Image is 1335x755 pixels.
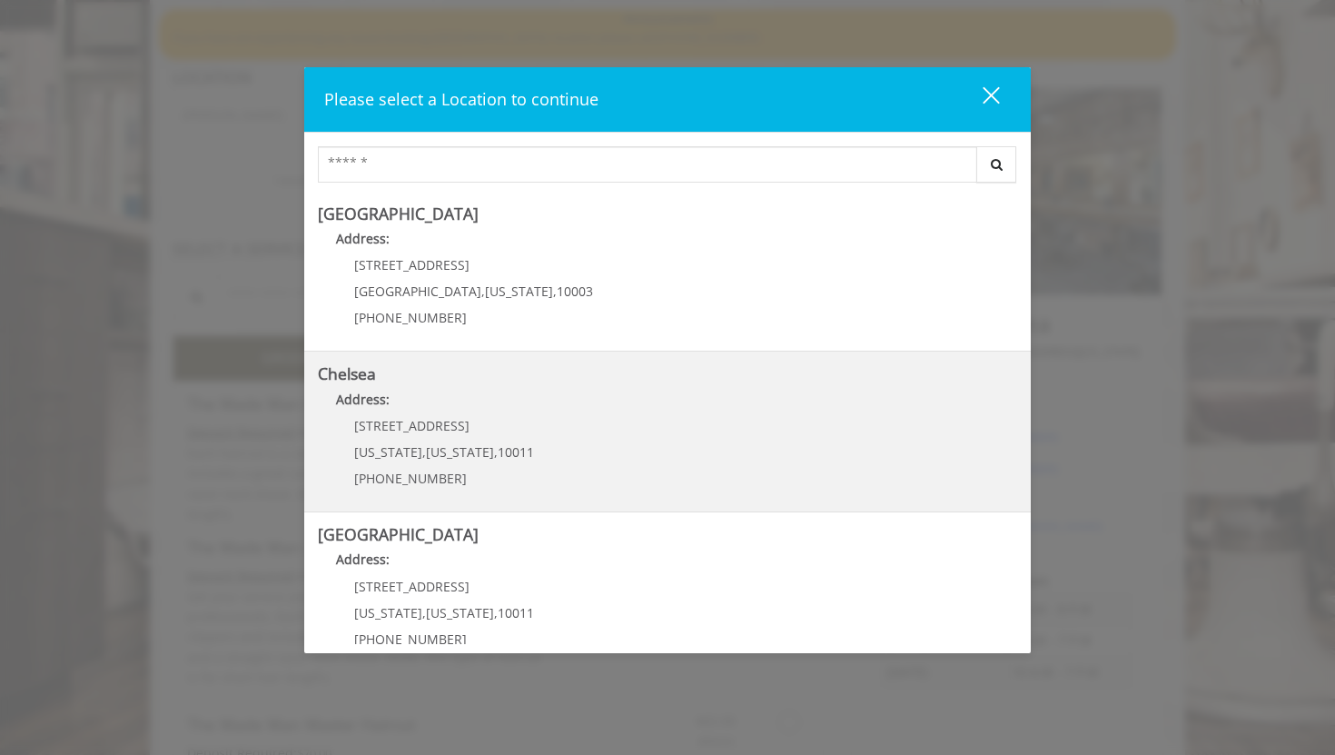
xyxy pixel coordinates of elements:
[498,604,534,621] span: 10011
[553,283,557,300] span: ,
[354,470,467,487] span: [PHONE_NUMBER]
[318,146,977,183] input: Search Center
[422,604,426,621] span: ,
[422,443,426,461] span: ,
[485,283,553,300] span: [US_STATE]
[354,283,481,300] span: [GEOGRAPHIC_DATA]
[557,283,593,300] span: 10003
[494,604,498,621] span: ,
[336,230,390,247] b: Address:
[354,443,422,461] span: [US_STATE]
[336,551,390,568] b: Address:
[962,85,998,113] div: close dialog
[354,604,422,621] span: [US_STATE]
[354,631,467,648] span: [PHONE_NUMBER]
[949,81,1011,118] button: close dialog
[336,391,390,408] b: Address:
[426,604,494,621] span: [US_STATE]
[986,158,1007,171] i: Search button
[354,309,467,326] span: [PHONE_NUMBER]
[354,256,470,273] span: [STREET_ADDRESS]
[318,363,376,384] b: Chelsea
[318,203,479,224] b: [GEOGRAPHIC_DATA]
[318,146,1017,192] div: Center Select
[324,88,598,110] span: Please select a Location to continue
[354,578,470,595] span: [STREET_ADDRESS]
[498,443,534,461] span: 10011
[481,283,485,300] span: ,
[354,417,470,434] span: [STREET_ADDRESS]
[318,523,479,545] b: [GEOGRAPHIC_DATA]
[426,443,494,461] span: [US_STATE]
[494,443,498,461] span: ,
